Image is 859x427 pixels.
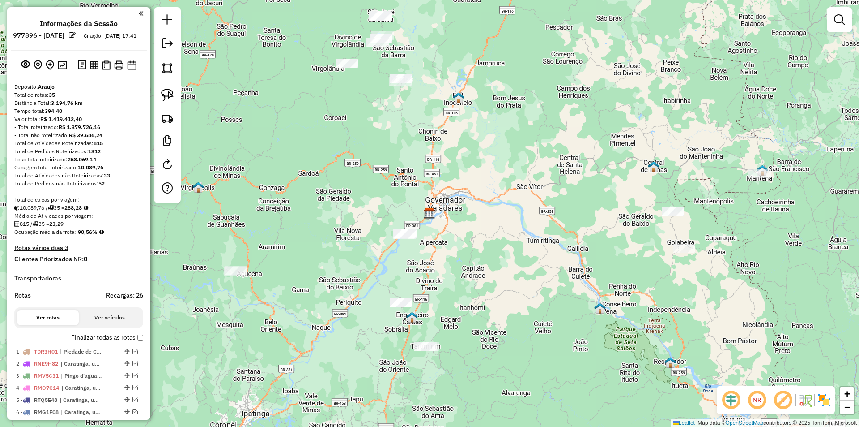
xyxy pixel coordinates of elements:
button: Imprimir Rotas [112,59,125,72]
span: 1 - [16,348,58,355]
strong: 3.194,76 km [51,99,83,106]
h4: Transportadoras [14,275,143,282]
div: Tempo total: [14,107,143,115]
div: Atividade não roteirizada - BAR DA MARIA [225,266,247,275]
a: Nova sessão e pesquisa [158,11,176,31]
button: Exibir sessão original [19,58,32,72]
strong: 35 [49,91,55,98]
div: Atividade não roteirizada - BAR DO NERY [371,31,394,40]
div: Distância Total: [14,99,143,107]
strong: Araujo [38,83,55,90]
div: - Total roteirizado: [14,123,143,131]
span: RNE9H82 [34,360,58,367]
em: Alterar sequência das rotas [124,385,130,390]
strong: 0 [84,255,87,263]
span: Piedade de Caratinga/SJ Jacutinga [60,348,101,356]
img: Araujo Resplendor [664,357,676,368]
div: Cubagem total roteirizado: [14,164,143,172]
img: Araujo Mantena [757,164,768,176]
label: Finalizar todas as rotas [71,333,143,342]
span: RTQ5E48 [34,397,57,403]
strong: 90,56% [78,229,98,235]
strong: 394:40 [45,108,62,114]
div: Total de Pedidos Roteirizados: [14,147,143,155]
img: Exibir/Ocultar setores [817,393,831,407]
a: OpenStreetMap [726,420,764,426]
img: Araujo [424,207,435,219]
em: Alterar nome da sessão [69,32,76,39]
a: Zoom in [840,387,854,401]
img: Araujo Engenheiro Caldas [406,311,418,323]
span: 3 - [16,372,59,379]
em: Alterar sequência das rotas [124,361,130,366]
div: Depósito: [14,83,143,91]
strong: 288,28 [64,204,82,211]
div: Atividade não roteirizada - BAR DO CLEYTON [369,12,391,21]
a: Rotas [14,292,31,299]
button: Centralizar mapa no depósito ou ponto de apoio [32,58,44,72]
div: Atividade não roteirizada - BAR DO NIELSON [393,230,416,239]
strong: 258.069,14 [68,156,96,163]
a: Zoom out [840,401,854,414]
div: Atividade não roteirizada - MINI MERCEARIA BEL [393,229,415,238]
span: 2 - [16,360,58,367]
h4: Recargas: 26 [106,292,143,299]
img: Araujo Cons Pena [594,302,606,314]
span: Ocultar NR [746,389,768,411]
em: Média calculada utilizando a maior ocupação (%Peso ou %Cubagem) de cada rota da sessão. Rotas cro... [99,229,104,235]
div: Atividade não roteirizada - ARMAZEM ALMEIDA [748,169,771,178]
a: Exportar sessão [158,35,176,55]
div: Atividade não roteirizada - BAR DO ZE [662,207,684,216]
span: Exibir rótulo [772,389,794,411]
em: Alterar sequência das rotas [124,373,130,378]
div: Criação: [DATE] 17:41 [80,32,140,40]
strong: R$ 1.419.412,40 [40,116,82,122]
em: Visualizar rota [132,361,138,366]
div: Total de Pedidos não Roteirizados: [14,180,143,188]
a: Criar rota [157,108,177,128]
div: Valor total: [14,115,143,123]
div: 815 / 35 = [14,220,143,228]
button: Visualizar relatório de Roteirização [88,59,100,71]
span: Caratinga, ubap, inhapim, dom cavati [60,396,101,404]
strong: 23,29 [49,220,64,227]
img: Criar rota [161,112,174,125]
img: Selecionar atividades - laço [161,89,174,101]
span: 5 - [16,397,57,403]
a: Criar modelo [158,132,176,152]
img: Fluxo de ruas [798,393,812,407]
a: Clique aqui para minimizar o painel [139,8,143,18]
strong: 1312 [88,148,101,155]
em: Visualizar rota [132,349,138,354]
h4: Informações da Sessão [40,19,118,28]
div: Total de rotas: [14,91,143,99]
i: Total de Atividades [14,221,20,227]
div: Peso total roteirizado: [14,155,143,164]
em: Alterar sequência das rotas [124,397,130,402]
input: Finalizar todas as rotas [137,335,143,341]
div: Atividade não roteirizada - RONALDO DE SOUZA [389,77,412,86]
i: Total de rotas [33,221,38,227]
div: Atividade não roteirizada - MINI MERCEARIA OLIVE [336,59,358,68]
span: RMV5C31 [34,372,59,379]
span: TDR3H01 [34,348,58,355]
div: 10.089,76 / 35 = [14,204,143,212]
em: Visualizar rota [132,409,138,414]
em: Visualizar rota [132,373,138,378]
div: Atividade não roteirizada - TRAILLER FERRUGINHA [662,207,684,216]
span: 4 - [16,384,59,391]
span: Ocupação média da frota: [14,229,76,235]
i: Total de rotas [48,205,54,211]
button: Ver veículos [79,310,140,325]
button: Adicionar Atividades [44,58,56,72]
em: Alterar sequência das rotas [124,349,130,354]
div: Total de caixas por viagem: [14,196,143,204]
a: Reroteirizar Sessão [158,155,176,176]
strong: 815 [94,140,103,147]
div: - Total não roteirizado: [14,131,143,139]
h4: Clientes Priorizados NR: [14,255,143,263]
h6: 977896 - [DATE] [13,31,64,39]
span: RMG1F08 [34,409,59,415]
span: 6 - [16,409,59,415]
